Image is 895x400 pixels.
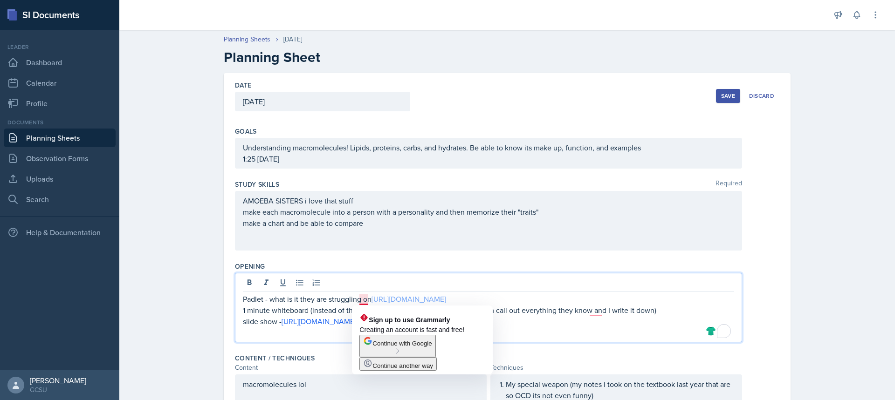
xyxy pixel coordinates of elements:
div: [PERSON_NAME] [30,376,86,385]
div: To enrich screen reader interactions, please activate Accessibility in Grammarly extension settings [243,293,734,338]
p: macromolecules lol [243,379,479,390]
p: AMOEBA SISTERS i love that stuff [243,195,734,206]
div: Leader [4,43,116,51]
label: Content / Techniques [235,353,315,363]
div: GCSU [30,385,86,394]
button: Discard [744,89,779,103]
button: Save [716,89,740,103]
label: Study Skills [235,180,279,189]
span: Required [716,180,742,189]
div: Help & Documentation [4,223,116,242]
label: Date [235,81,251,90]
p: Padlet - what is it they are struggling on [243,293,734,305]
a: Search [4,190,116,209]
a: [URL][DOMAIN_NAME] [372,294,446,304]
a: [URL][DOMAIN_NAME] [282,316,356,326]
a: Profile [4,94,116,113]
a: Planning Sheets [224,34,270,44]
p: make a chart and be able to compare [243,217,734,229]
div: Documents [4,118,116,127]
a: Calendar [4,74,116,92]
p: make each macromolecule into a person with a personality and then memorize their "traits" [243,206,734,217]
a: Observation Forms [4,149,116,168]
h2: Planning Sheet [224,49,791,66]
a: Uploads [4,169,116,188]
div: Discard [749,92,774,100]
label: Goals [235,127,257,136]
div: Content [235,363,487,373]
p: slide show - [243,316,734,327]
a: Planning Sheets [4,129,116,147]
div: Save [721,92,735,100]
p: 1:25 [DATE] [243,153,734,164]
a: Dashboard [4,53,116,72]
p: 1 minute whiteboard (instead of them all writing on piece of paper make them call out everything ... [243,305,734,316]
p: Understanding macromolecules! Lipids, proteins, carbs, and hydrates. Be able to know its make up,... [243,142,734,153]
div: [DATE] [283,34,302,44]
div: Techniques [490,363,742,373]
label: Opening [235,262,265,271]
